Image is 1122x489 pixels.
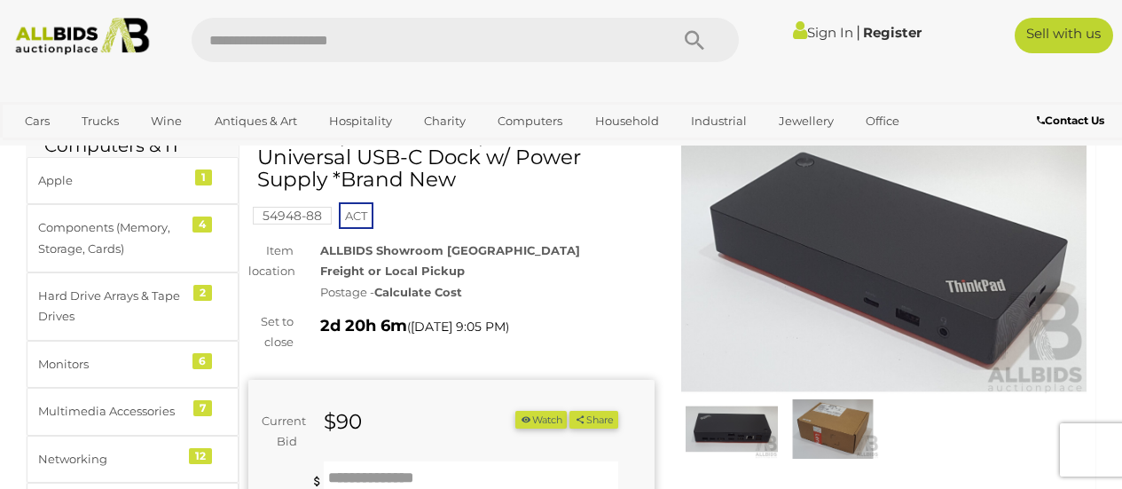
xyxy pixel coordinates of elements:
div: 2 [193,285,212,301]
div: Item location [235,241,307,282]
a: Industrial [679,106,758,136]
h2: Computers & IT [44,136,221,155]
img: Allbids.com.au [8,18,156,55]
div: Networking [38,449,184,469]
strong: 2d 20h 6m [320,316,407,335]
a: Sports [13,136,73,165]
strong: $90 [324,409,362,434]
li: Watch this item [515,411,567,430]
button: Search [650,18,739,62]
a: Wine [139,106,193,136]
div: Set to close [235,312,307,353]
img: Lenovo (40AY0090AU) ThinkPad Universal USB-C Dock w/ Power Supply *Brand New [686,399,778,459]
strong: ALLBIDS Showroom [GEOGRAPHIC_DATA] [320,243,580,257]
button: Watch [515,411,567,430]
a: Register [863,24,922,41]
div: Apple [38,170,184,191]
a: Cars [13,106,61,136]
a: Components (Memory, Storage, Cards) 4 [27,204,239,272]
a: Networking 12 [27,436,239,483]
a: 54948-88 [253,209,332,223]
span: | [856,22,860,42]
button: Share [569,411,618,430]
a: Apple 1 [27,157,239,204]
div: Postage - [320,282,654,303]
div: Monitors [38,354,184,375]
div: 12 [189,448,212,464]
span: ACT [339,202,373,229]
span: ( ) [407,319,509,334]
span: [DATE] 9:05 PM [411,319,506,335]
div: Components (Memory, Storage, Cards) [38,217,184,259]
a: Household [584,106,671,136]
b: Contact Us [1037,114,1104,127]
div: Multimedia Accessories [38,401,184,422]
div: 7 [193,400,212,416]
a: Antiques & Art [203,106,309,136]
a: Hospitality [318,106,404,136]
a: Charity [412,106,477,136]
a: Monitors 6 [27,341,239,388]
a: Jewellery [767,106,845,136]
div: Hard Drive Arrays & Tape Drives [38,286,184,327]
div: 1 [195,170,212,185]
a: Contact Us [1037,111,1109,130]
strong: Calculate Cost [374,285,462,299]
strong: Freight or Local Pickup [320,264,465,278]
div: 4 [192,217,212,233]
img: Lenovo (40AY0090AU) ThinkPad Universal USB-C Dock w/ Power Supply *Brand New [787,399,879,459]
a: Office [854,106,911,136]
div: Current Bid [248,411,310,453]
a: Multimedia Accessories 7 [27,388,239,435]
a: Trucks [70,106,130,136]
a: Sign In [793,24,853,41]
h1: Lenovo (40AY0090AU) ThinkPad Universal USB-C Dock w/ Power Supply *Brand New [257,124,650,192]
img: Lenovo (40AY0090AU) ThinkPad Universal USB-C Dock w/ Power Supply *Brand New [681,133,1087,395]
div: 6 [192,353,212,369]
a: Hard Drive Arrays & Tape Drives 2 [27,272,239,341]
a: [GEOGRAPHIC_DATA] [82,136,231,165]
mark: 54948-88 [253,207,332,225]
a: Computers [486,106,574,136]
a: Sell with us [1015,18,1113,53]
